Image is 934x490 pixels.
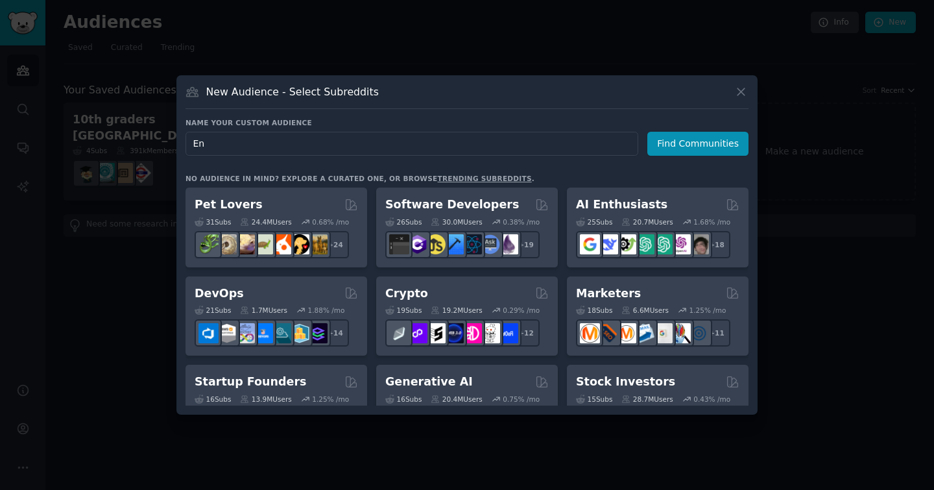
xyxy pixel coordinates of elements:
img: AWS_Certified_Experts [217,323,237,343]
img: learnjavascript [425,234,446,254]
div: 21 Sub s [195,306,231,315]
h2: Software Developers [385,197,519,213]
h2: DevOps [195,286,244,302]
img: dogbreed [307,234,328,254]
img: ballpython [217,234,237,254]
img: herpetology [198,234,219,254]
img: DevOpsLinks [253,323,273,343]
div: 26 Sub s [385,217,422,227]
img: cockatiel [271,234,291,254]
div: 0.38 % /mo [503,217,540,227]
img: 0xPolygon [407,323,427,343]
h3: New Audience - Select Subreddits [206,85,379,99]
img: csharp [407,234,427,254]
div: 28.7M Users [621,395,673,404]
img: chatgpt_prompts_ [653,234,673,254]
img: Docker_DevOps [235,323,255,343]
img: bigseo [598,323,618,343]
img: web3 [444,323,464,343]
img: DeepSeek [598,234,618,254]
img: aws_cdk [289,323,309,343]
div: 16 Sub s [195,395,231,404]
div: + 18 [703,231,730,258]
div: 15 Sub s [576,395,612,404]
img: leopardgeckos [235,234,255,254]
div: 19.2M Users [431,306,482,315]
img: MarketingResearch [671,323,691,343]
h2: Pet Lovers [195,197,263,213]
img: platformengineering [271,323,291,343]
img: googleads [653,323,673,343]
div: 0.75 % /mo [503,395,540,404]
img: ethfinance [389,323,409,343]
div: 0.68 % /mo [312,217,349,227]
input: Pick a short name, like "Digital Marketers" or "Movie-Goers" [186,132,638,156]
div: 1.25 % /mo [312,395,349,404]
img: azuredevops [198,323,219,343]
div: + 12 [512,319,540,347]
div: 1.25 % /mo [689,306,726,315]
div: 25 Sub s [576,217,612,227]
div: 18 Sub s [576,306,612,315]
img: OpenAIDev [671,234,691,254]
img: AskComputerScience [480,234,500,254]
div: 13.9M Users [240,395,291,404]
div: 6.6M Users [621,306,669,315]
div: 20.4M Users [431,395,482,404]
div: 0.29 % /mo [503,306,540,315]
h2: Generative AI [385,374,473,390]
div: + 14 [322,319,349,347]
div: + 19 [512,231,540,258]
img: PlatformEngineers [307,323,328,343]
img: ethstaker [425,323,446,343]
div: 30.0M Users [431,217,482,227]
img: CryptoNews [480,323,500,343]
h2: Stock Investors [576,374,675,390]
h2: AI Enthusiasts [576,197,667,213]
h2: Marketers [576,286,641,302]
img: Emailmarketing [634,323,654,343]
img: GoogleGeminiAI [580,234,600,254]
img: AskMarketing [616,323,636,343]
div: 16 Sub s [385,395,422,404]
img: reactnative [462,234,482,254]
div: + 24 [322,231,349,258]
div: 1.7M Users [240,306,287,315]
img: iOSProgramming [444,234,464,254]
div: 0.43 % /mo [693,395,730,404]
div: 1.88 % /mo [308,306,345,315]
div: 1.68 % /mo [693,217,730,227]
div: 20.7M Users [621,217,673,227]
img: defi_ [498,323,518,343]
h3: Name your custom audience [186,118,748,127]
img: elixir [498,234,518,254]
img: AItoolsCatalog [616,234,636,254]
div: 19 Sub s [385,306,422,315]
div: No audience in mind? Explore a curated one, or browse . [186,174,534,183]
h2: Startup Founders [195,374,306,390]
a: trending subreddits [437,175,531,182]
img: OnlineMarketing [689,323,709,343]
img: defiblockchain [462,323,482,343]
img: turtle [253,234,273,254]
img: chatgpt_promptDesign [634,234,654,254]
div: 24.4M Users [240,217,291,227]
img: PetAdvice [289,234,309,254]
div: 31 Sub s [195,217,231,227]
img: ArtificalIntelligence [689,234,709,254]
button: Find Communities [647,132,748,156]
div: + 11 [703,319,730,347]
img: software [389,234,409,254]
img: content_marketing [580,323,600,343]
h2: Crypto [385,286,428,302]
